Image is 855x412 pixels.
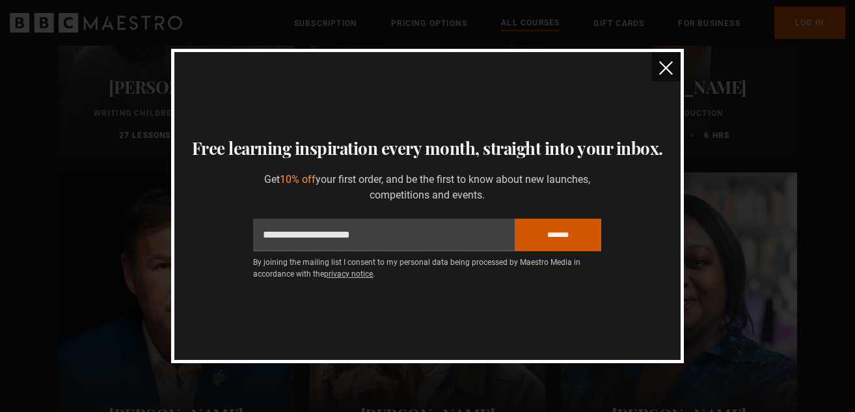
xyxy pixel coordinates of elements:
[253,256,601,280] p: By joining the mailing list I consent to my personal data being processed by Maestro Media in acc...
[324,269,373,279] a: privacy notice
[280,173,316,185] span: 10% off
[651,52,681,81] button: close
[190,135,665,161] h3: Free learning inspiration every month, straight into your inbox.
[253,172,601,203] p: Get your first order, and be the first to know about new launches, competitions and events.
